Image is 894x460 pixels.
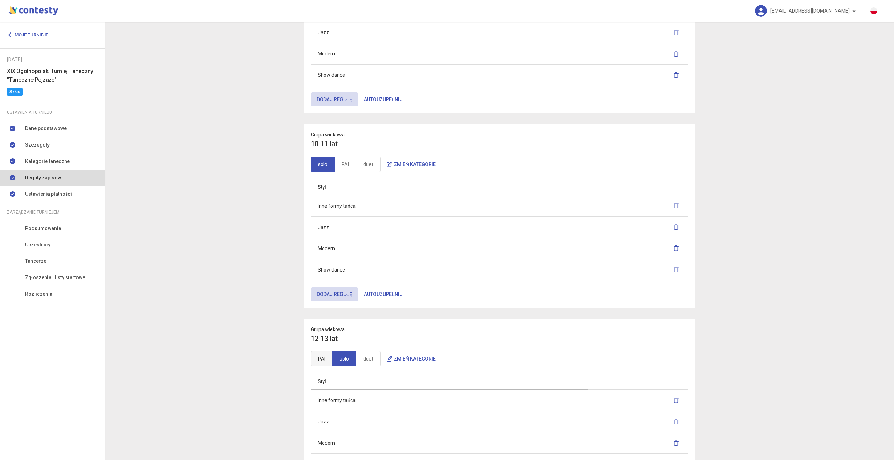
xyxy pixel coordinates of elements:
[311,287,358,301] button: Dodaj regułę
[7,67,98,84] h6: XIX Ogólnopolski Turniej Taneczny "Taneczne Pejzaże"
[7,88,23,96] span: Szkic
[7,55,98,63] div: [DATE]
[311,157,335,172] a: solo
[311,333,688,344] h4: 12-13 lat
[25,157,70,165] span: Kategorie taneczne
[311,411,529,432] td: Jazz
[356,157,381,172] a: duet
[332,351,356,366] a: solo
[25,224,61,232] span: Podsumowanie
[7,109,98,116] div: Ustawienia turnieju
[381,157,442,171] button: Zmień kategorie
[358,92,409,106] button: Autouzupełnij
[25,274,85,281] span: Zgłoszenia i listy startowe
[770,3,850,18] span: [EMAIL_ADDRESS][DOMAIN_NAME]
[25,141,50,149] span: Szczegóły
[356,351,381,366] a: duet
[311,65,529,86] td: Show dance
[311,373,529,390] th: Styl
[358,287,409,301] button: Autouzupełnij
[311,259,529,280] td: Show dance
[25,174,61,181] span: Reguły zapisów
[311,351,333,366] a: PAI
[7,29,53,41] a: Moje turnieje
[25,241,50,248] span: Uczestnicy
[25,190,72,198] span: Ustawienia płatności
[311,139,688,149] h4: 10-11 lat
[311,238,529,259] td: Modern
[311,390,529,411] td: Inne formy tańca
[25,125,67,132] span: Dane podstawowe
[25,257,46,265] span: Tancerze
[7,208,59,216] span: Zarządzanie turniejem
[311,179,529,195] th: Styl
[311,131,688,139] p: Grupa wiekowa
[311,43,529,65] td: Modern
[25,290,52,298] span: Rozliczenia
[311,216,529,238] td: Jazz
[311,195,529,216] td: Inne formy tańca
[381,352,442,366] button: Zmień kategorie
[311,92,358,106] button: Dodaj regułę
[311,326,688,333] p: Grupa wiekowa
[311,22,529,43] td: Jazz
[334,157,356,172] a: PAI
[311,432,529,454] td: Modern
